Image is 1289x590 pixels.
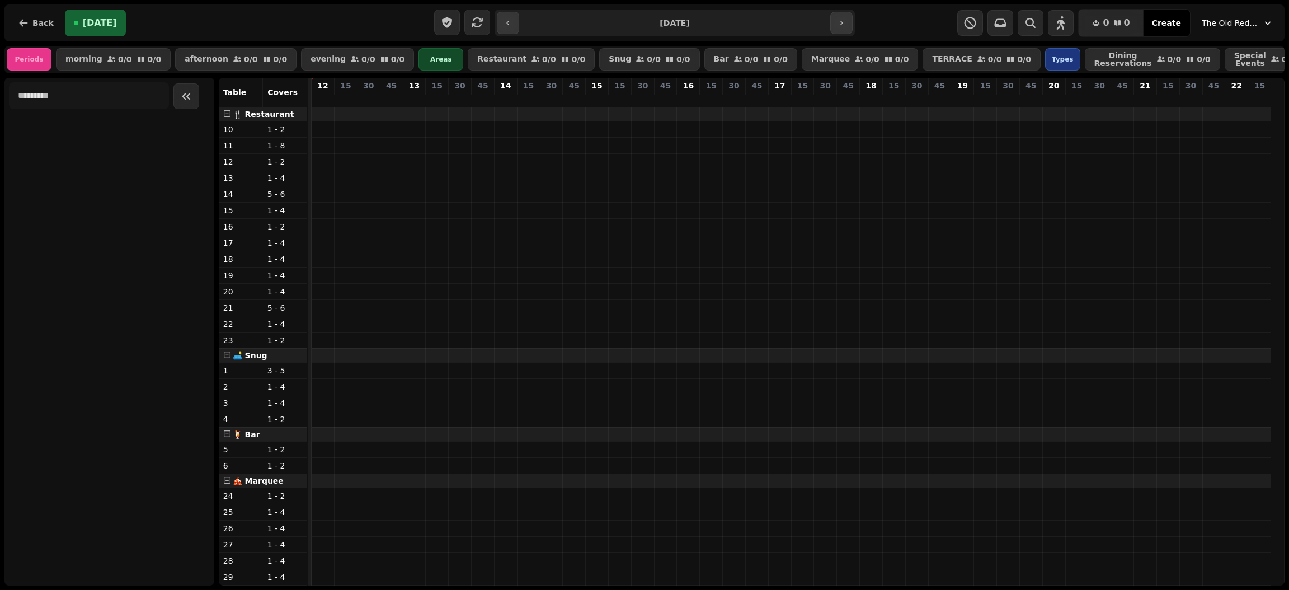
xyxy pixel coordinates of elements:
p: 17 [774,80,785,91]
p: 13 [409,80,420,91]
p: 19 [223,270,258,281]
p: Special Events [1234,51,1266,67]
span: 0 [1124,18,1130,27]
p: 45 [386,80,397,91]
p: 1 - 2 [267,335,303,346]
p: 0 [524,93,533,105]
p: 28 [223,555,258,566]
p: 0 / 0 [774,55,788,63]
p: 0 [912,93,921,105]
p: 19 [957,80,968,91]
p: 45 [1208,80,1219,91]
p: 0 [501,93,510,105]
p: 30 [454,80,465,91]
p: 45 [1117,80,1127,91]
p: 29 [223,572,258,583]
p: 0 [638,93,647,105]
p: 27 [223,539,258,550]
p: 0 [684,93,693,105]
p: 30 [1003,80,1013,91]
p: Dining Reservations [1094,51,1152,67]
p: 0 [798,93,807,105]
p: 0 [341,93,350,105]
span: 🍴 Restaurant [233,110,294,119]
p: 0 [364,93,373,105]
p: 45 [477,80,488,91]
p: 30 [363,80,374,91]
p: 0 / 0 [865,55,879,63]
div: Types [1045,48,1080,71]
p: 12 [317,80,328,91]
p: 1 - 4 [267,237,303,249]
p: 0 [432,93,441,105]
p: 30 [1094,80,1105,91]
p: 0 [1118,93,1127,105]
span: The Old Red Lion [1202,17,1258,29]
p: 2 [223,381,258,392]
p: 15 [223,205,258,216]
p: 0 [775,93,784,105]
span: Table [223,88,247,97]
span: Create [1152,19,1181,27]
p: 0 [592,93,601,105]
p: 0 [1141,93,1150,105]
p: 0 [547,93,556,105]
p: 16 [683,80,694,91]
p: 0 [844,93,853,105]
p: 15 [591,80,602,91]
p: 0 [455,93,464,105]
p: 1 - 4 [267,254,303,265]
p: 3 - 5 [267,365,303,376]
p: 16 [223,221,258,232]
p: 45 [934,80,945,91]
p: 0 [661,93,670,105]
p: 0 / 0 [391,55,405,63]
button: morning0/00/0 [56,48,171,71]
button: TERRACE0/00/0 [923,48,1041,71]
p: 30 [1185,80,1196,91]
p: 0 [1187,93,1196,105]
p: 0 / 0 [244,55,258,63]
p: 1 - 4 [267,555,303,566]
p: 5 [223,444,258,455]
p: Marquee [811,55,850,64]
p: 0 [707,93,716,105]
span: [DATE] [83,18,117,27]
p: 15 [523,80,534,91]
p: 0 / 0 [148,55,162,63]
p: 0 / 0 [988,55,1002,63]
span: 0 [1103,18,1109,27]
p: 0 [867,93,876,105]
p: 0 / 0 [274,55,288,63]
p: 25 [223,507,258,518]
p: 45 [843,80,853,91]
p: 1 - 4 [267,572,303,583]
p: 0 [935,93,944,105]
p: 0 [318,93,327,105]
p: 0 [1072,93,1081,105]
p: 21 [223,302,258,313]
p: 30 [546,80,557,91]
p: 0 / 0 [1197,55,1211,63]
p: 4 [223,414,258,425]
p: 20 [223,286,258,297]
p: TERRACE [932,55,972,64]
span: 🛋️ Snug [233,351,267,360]
p: 14 [500,80,511,91]
p: 30 [911,80,922,91]
p: 0 / 0 [745,55,759,63]
button: [DATE] [65,10,126,36]
p: 18 [865,80,876,91]
div: Periods [7,48,51,71]
p: 0 [1209,93,1218,105]
span: Covers [267,88,298,97]
p: 12 [223,156,258,167]
p: 26 [223,523,258,534]
p: 1 - 2 [267,414,303,425]
p: 15 [614,80,625,91]
p: 1 [223,365,258,376]
p: 45 [569,80,580,91]
p: 0 / 0 [542,55,556,63]
span: 🍹 Bar [233,430,260,439]
p: 1 - 2 [267,490,303,502]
